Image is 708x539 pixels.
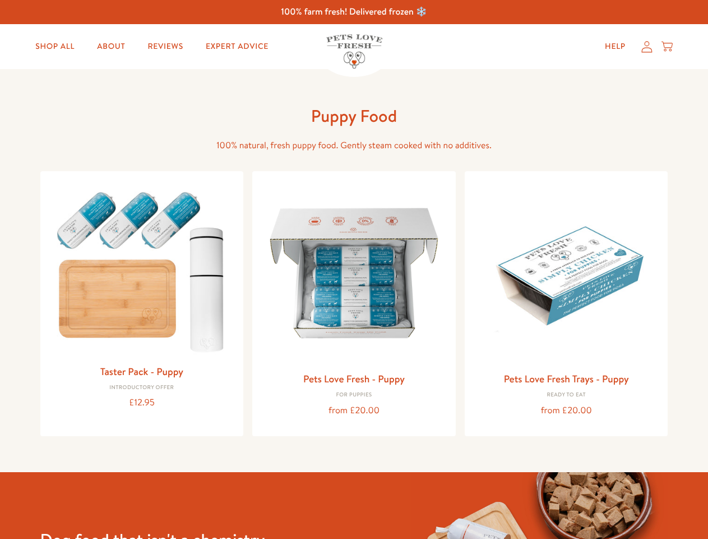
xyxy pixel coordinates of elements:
img: Taster Pack - Puppy [49,180,235,358]
a: Pets Love Fresh Trays - Puppy [504,372,629,386]
a: Pets Love Fresh - Puppy [303,372,405,386]
a: Expert Advice [197,35,277,58]
a: Shop All [26,35,84,58]
img: Pets Love Fresh Trays - Puppy [474,180,659,366]
img: Pets Love Fresh - Puppy [261,180,447,366]
a: Reviews [138,35,192,58]
a: About [88,35,134,58]
div: £12.95 [49,395,235,410]
span: 100% natural, fresh puppy food. Gently steam cooked with no additives. [216,139,492,152]
h1: Puppy Food [175,105,534,127]
div: from £20.00 [474,403,659,418]
div: from £20.00 [261,403,447,418]
div: Ready to eat [474,392,659,399]
div: For puppies [261,392,447,399]
img: Pets Love Fresh [326,34,382,68]
a: Taster Pack - Puppy [100,364,183,378]
a: Help [596,35,635,58]
div: Introductory Offer [49,385,235,391]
